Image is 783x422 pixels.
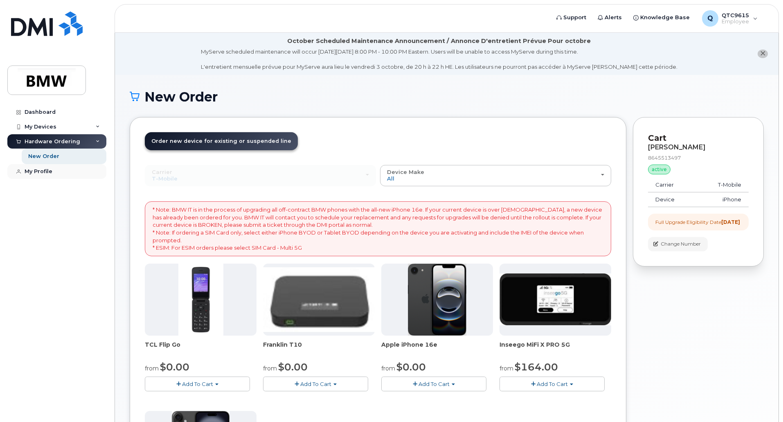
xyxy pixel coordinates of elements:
[655,219,740,226] div: Full Upgrade Eligibility Date
[201,48,677,71] div: MyServe scheduled maintenance will occur [DATE][DATE] 8:00 PM - 10:00 PM Eastern. Users will be u...
[648,192,695,207] td: Device
[648,144,749,151] div: [PERSON_NAME]
[515,361,558,373] span: $164.00
[747,386,777,416] iframe: Messenger Launcher
[145,377,250,391] button: Add To Cart
[263,267,375,332] img: t10.jpg
[500,341,611,357] div: Inseego MiFi X PRO 5G
[408,264,467,336] img: iphone16e.png
[537,381,568,387] span: Add To Cart
[287,37,591,45] div: October Scheduled Maintenance Announcement / Annonce D'entretient Prévue Pour octobre
[648,154,749,161] div: 8645513497
[130,90,764,104] h1: New Order
[151,138,291,144] span: Order new device for existing or suspended line
[263,365,277,372] small: from
[160,361,189,373] span: $0.00
[721,219,740,225] strong: [DATE]
[263,341,375,357] div: Franklin T10
[145,365,159,372] small: from
[387,169,424,175] span: Device Make
[418,381,450,387] span: Add To Cart
[178,264,223,336] img: TCL_FLIP_MODE.jpg
[648,178,695,192] td: Carrier
[695,192,749,207] td: iPhone
[396,361,426,373] span: $0.00
[381,377,486,391] button: Add To Cart
[387,175,394,182] span: All
[695,178,749,192] td: T-Mobile
[648,237,708,251] button: Change Number
[182,381,213,387] span: Add To Cart
[661,240,701,248] span: Change Number
[500,365,513,372] small: from
[381,341,493,357] div: Apple iPhone 16e
[648,165,670,174] div: active
[380,165,611,186] button: Device Make All
[648,132,749,144] p: Cart
[500,377,605,391] button: Add To Cart
[263,377,368,391] button: Add To Cart
[300,381,331,387] span: Add To Cart
[381,365,395,372] small: from
[500,273,611,326] img: cut_small_inseego_5G.jpg
[278,361,308,373] span: $0.00
[758,50,768,58] button: close notification
[145,341,256,357] div: TCL Flip Go
[153,206,603,251] p: * Note: BMW IT is in the process of upgrading all off-contract BMW phones with the all-new iPhone...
